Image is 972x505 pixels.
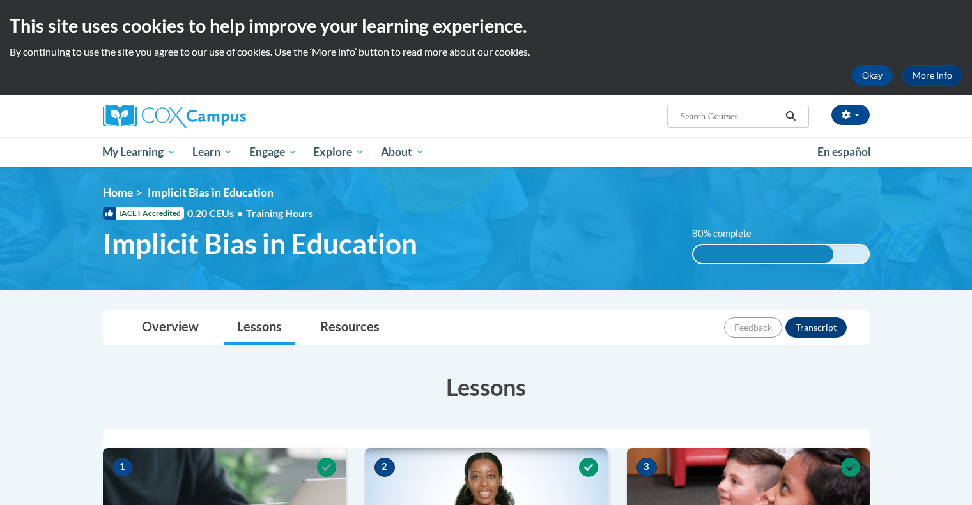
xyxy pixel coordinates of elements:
div: 80% complete [693,245,833,263]
span: 1 [112,458,133,477]
span: Implicit Bias in Education [103,227,417,260]
span: Implicit Bias in Education [148,186,274,199]
span: 0.20 CEUs [187,206,246,220]
a: More Info [902,65,962,86]
h2: This site uses cookies to help improve your learning experience. [10,13,962,38]
a: Explore [305,137,373,167]
img: Cox Campus [103,105,246,128]
span: Training Hours [246,207,313,219]
button: Okay [852,65,893,86]
a: Lessons [224,311,295,345]
a: Overview [129,311,212,345]
span: My Learning [102,144,176,160]
button: Search [781,109,800,124]
input: Search Courses [679,109,781,124]
a: Learn [184,137,241,167]
a: My Learning [95,137,185,167]
a: Cox Campus [103,105,346,128]
span: IACET Accredited [103,207,184,220]
button: Account Settings [831,105,870,125]
a: Home [103,186,133,199]
a: En español [809,139,879,165]
div: Main menu [84,137,889,167]
a: Engage [241,137,305,167]
p: By continuing to use the site you agree to our use of cookies. Use the ‘More info’ button to read... [10,45,962,59]
h3: Lessons [103,371,870,403]
span: 3 [636,458,657,477]
label: 80% complete [692,227,766,241]
span: Engage [249,144,297,160]
a: Resources [307,311,392,345]
span: Learn [192,144,233,160]
a: About [373,137,433,167]
span: Explore [313,144,364,160]
button: Transcript [785,317,847,338]
button: Feedback [724,317,782,338]
span: About [381,144,424,160]
span: • [237,207,243,219]
span: 2 [374,458,395,477]
span: En español [817,145,871,158]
